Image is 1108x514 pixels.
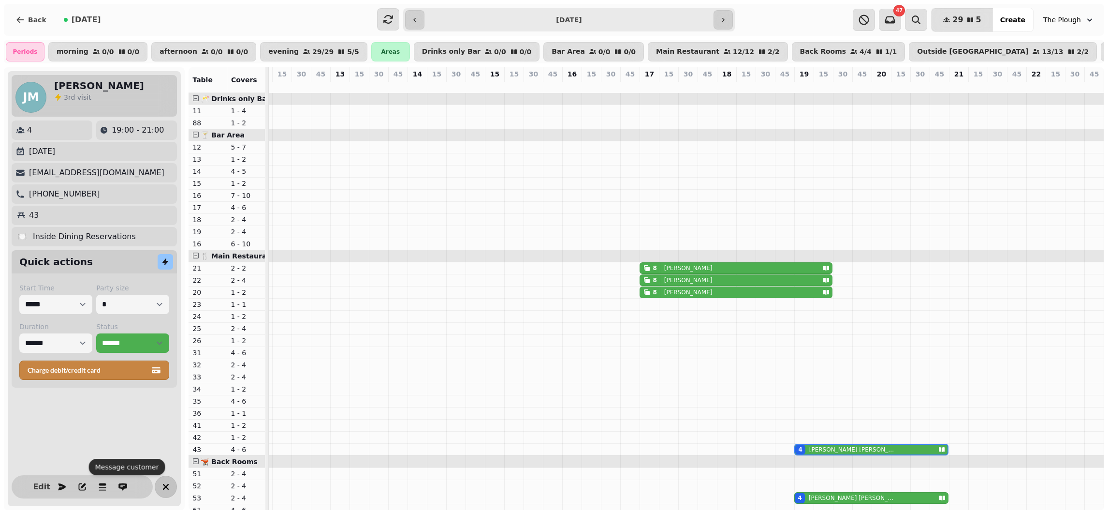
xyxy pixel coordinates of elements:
p: 1 - 2 [231,312,261,321]
button: Bar Area0/00/0 [543,42,644,61]
p: 16 [568,69,577,79]
p: 2 - 4 [231,493,261,503]
p: 2 - 4 [231,481,261,491]
p: 2 - 4 [231,360,261,370]
p: 23 [192,300,223,309]
p: 45 [471,69,480,79]
span: 5 [976,16,981,24]
p: 1 - 2 [231,179,261,188]
p: 15 [432,69,441,79]
p: 0 [1013,81,1021,91]
p: 0 / 0 [128,48,140,55]
p: 0 / 0 [520,48,532,55]
p: Inside Dining Reservations [33,231,136,242]
p: 2 - 4 [231,227,261,237]
div: Periods [6,42,44,61]
p: 1 - 2 [231,336,261,346]
p: 0 [626,81,634,91]
button: Main Restaurant12/122/2 [648,42,787,61]
p: 4 [27,124,32,136]
p: 16 [192,191,223,200]
div: 8 [653,276,656,284]
button: Create [992,8,1033,31]
p: 0 [394,81,402,91]
p: 0 [433,81,440,91]
p: 0 [336,81,344,91]
p: 30 [838,69,847,79]
button: The Plough [1037,11,1100,29]
div: 8 [653,264,656,272]
p: evening [268,48,299,56]
p: 1 / 1 [885,48,897,55]
p: 19 [800,69,809,79]
p: 0 [935,81,943,91]
p: 0 [413,81,421,91]
p: 45 [703,69,712,79]
p: Main Restaurant [656,48,719,56]
button: Back [8,8,54,31]
span: 🍸 Bar Area [201,131,244,139]
p: [EMAIL_ADDRESS][DOMAIN_NAME] [29,167,164,179]
p: 0 [703,81,711,91]
span: JM [23,91,39,103]
p: 18 [192,215,223,225]
p: 32 [192,360,223,370]
p: 0 / 0 [624,48,636,55]
p: 45 [548,69,557,79]
p: 20 [877,69,886,79]
p: 0 [955,81,962,91]
p: 15 [974,69,983,79]
p: 0 [587,81,595,91]
p: 30 [297,69,306,79]
p: 14 [413,69,422,79]
p: 0 [375,81,382,91]
button: evening29/295/5 [260,42,367,61]
p: 1 - 2 [231,421,261,430]
p: 0 [858,81,866,91]
p: 1 - 2 [231,287,261,297]
p: 0 / 0 [211,48,223,55]
p: 0 [916,81,924,91]
p: 5 - 7 [231,142,261,152]
p: 51 [192,469,223,479]
p: 13 [800,81,808,91]
p: 15 [490,69,499,79]
span: 🫕 Back Rooms [201,458,257,466]
span: Edit [36,483,47,491]
p: 0 [819,81,827,91]
h2: Quick actions [19,255,93,269]
p: 53 [192,493,223,503]
label: Duration [19,322,92,332]
p: 45 [316,69,325,79]
p: 4 - 6 [231,348,261,358]
p: 18 [722,69,731,79]
p: 0 / 0 [236,48,248,55]
p: 30 [761,69,770,79]
p: 42 [192,433,223,442]
p: 24 [192,312,223,321]
p: 0 [452,81,460,91]
p: 16 [645,81,653,91]
p: Drinks only Bar [422,48,481,56]
div: 4 [798,494,802,502]
p: 22 [192,275,223,285]
span: 🥂 Drinks only Bar [201,95,270,103]
p: 1 - 4 [231,106,261,116]
span: Table [192,76,213,84]
p: afternoon [160,48,197,56]
p: [PERSON_NAME] [664,288,713,296]
span: 3 [64,93,68,101]
p: 0 / 0 [598,48,611,55]
p: 0 [568,81,576,91]
p: 2 - 2 [231,263,261,273]
p: 1 - 1 [231,408,261,418]
p: 41 [192,421,223,430]
p: 0 / 0 [494,48,506,55]
p: 13 [335,69,345,79]
div: 8 [653,288,656,296]
p: Back Rooms [800,48,846,56]
div: Message customer [89,459,165,475]
p: 13 / 13 [1042,48,1063,55]
p: 19 [192,227,223,237]
p: 0 [529,81,537,91]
